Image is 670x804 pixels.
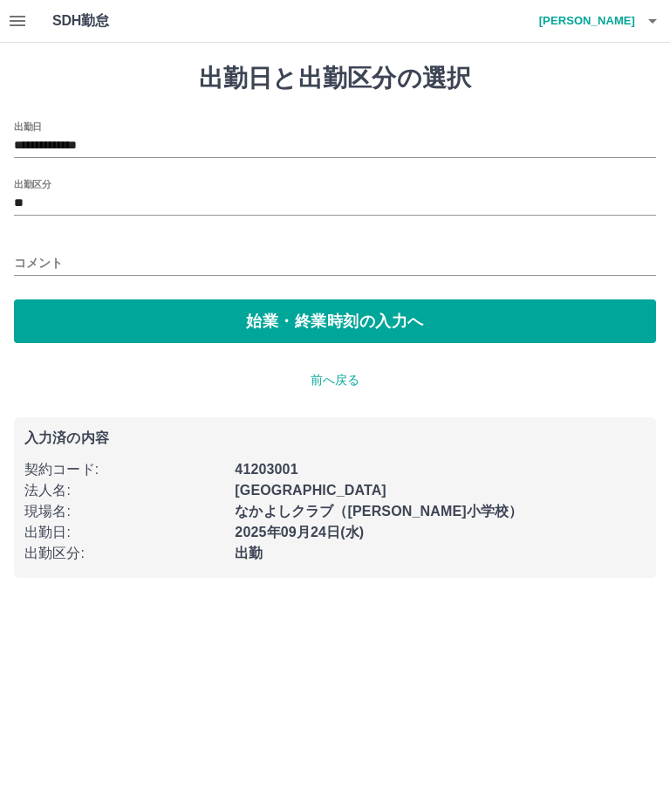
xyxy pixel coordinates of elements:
b: 41203001 [235,462,297,477]
p: 出勤区分 : [24,543,224,564]
p: 出勤日 : [24,522,224,543]
b: [GEOGRAPHIC_DATA] [235,483,386,498]
button: 始業・終業時刻の入力へ [14,299,656,343]
b: なかよしクラブ（[PERSON_NAME]小学校） [235,504,523,519]
h1: 出勤日と出勤区分の選択 [14,64,656,93]
label: 出勤日 [14,120,42,133]
label: 出勤区分 [14,177,51,190]
p: 契約コード : [24,459,224,480]
p: 法人名 : [24,480,224,501]
b: 2025年09月24日(水) [235,525,364,539]
b: 出勤 [235,546,263,560]
p: 前へ戻る [14,371,656,389]
p: 入力済の内容 [24,431,646,445]
p: 現場名 : [24,501,224,522]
